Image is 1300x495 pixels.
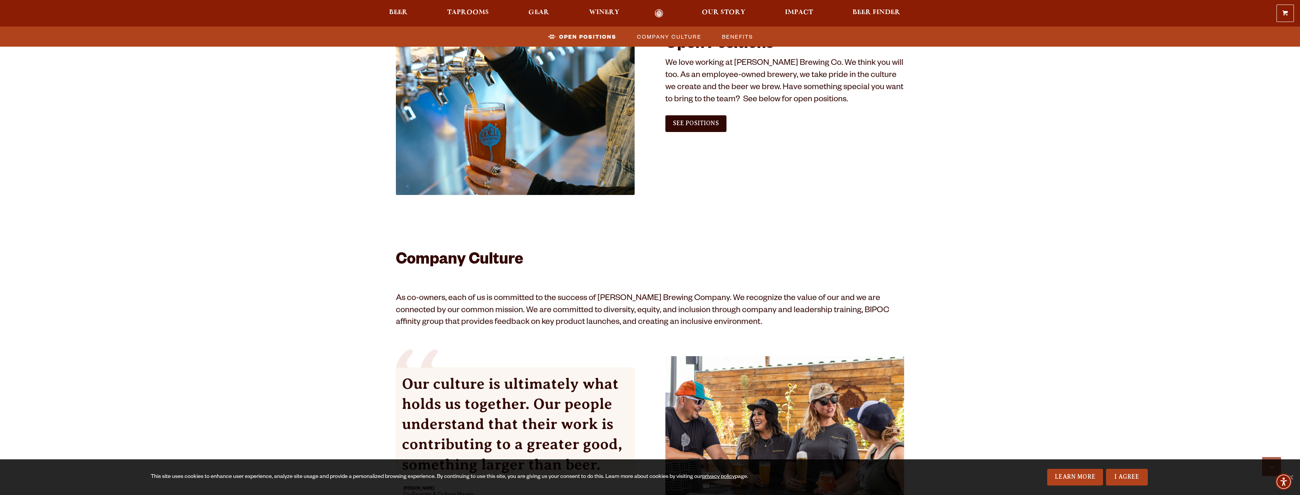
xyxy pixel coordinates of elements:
a: I Agree [1106,469,1148,486]
span: Gear [528,9,549,16]
a: Learn More [1047,469,1103,486]
a: Our Story [697,9,750,18]
span: Winery [589,9,619,16]
a: Open Positions [544,31,620,42]
a: Beer [384,9,413,18]
a: Taprooms [442,9,494,18]
span: Taprooms [447,9,489,16]
p: Our culture is ultimately what holds us together. Our people understand that their work is contri... [402,374,629,475]
a: Odell Home [645,9,673,18]
a: Company Culture [632,31,705,42]
a: Impact [780,9,818,18]
p: We love working at [PERSON_NAME] Brewing Co. We think you will too. As an employee-owned brewery,... [665,58,904,107]
a: See Positions [665,115,726,132]
span: Open Positions [559,31,616,42]
a: Gear [523,9,554,18]
div: This site uses cookies to enhance user experience, analyze site usage and provide a personalized ... [151,473,908,481]
a: Winery [584,9,624,18]
span: As co-owners, each of us is committed to the success of [PERSON_NAME] Brewing Company. We recogni... [396,294,889,328]
span: Beer [389,9,408,16]
h2: Company Culture [396,252,904,270]
a: Benefits [717,31,757,42]
span: Company Culture [637,31,701,42]
a: Scroll to top [1262,457,1281,476]
span: Beer Finder [852,9,900,16]
div: Accessibility Menu [1275,473,1292,490]
span: See Positions [673,120,719,127]
a: privacy policy [702,474,735,480]
span: Benefits [722,31,753,42]
img: Jobs_1 [396,36,635,195]
a: Beer Finder [848,9,905,18]
span: Impact [785,9,813,16]
span: Our Story [702,9,745,16]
